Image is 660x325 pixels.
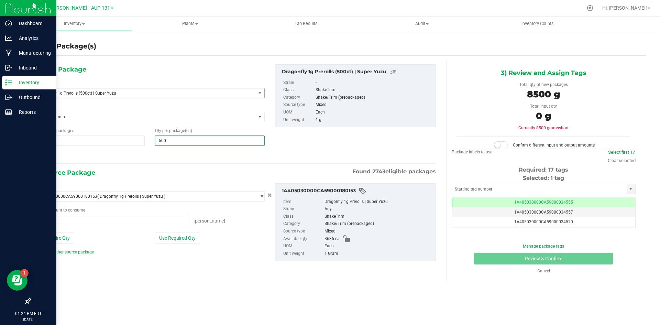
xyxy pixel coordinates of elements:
a: Cancel [537,269,550,273]
span: ( Dragonfly 1g Prerolls | Super Yuzu ) [97,194,165,199]
span: select [627,184,635,194]
span: Audit [364,21,480,27]
inline-svg: Analytics [5,35,12,42]
span: select [256,112,264,122]
label: Strain [283,79,314,87]
span: 3) Review and Assign Tags [501,68,586,78]
a: Plants [132,17,248,31]
label: Unit weight [283,116,314,124]
div: Shake/Trim (prepackaged) [324,220,432,228]
span: 8500 g [527,89,560,100]
inline-svg: Manufacturing [5,50,12,56]
a: Audit [364,17,480,31]
button: Cancel button [265,191,274,201]
div: Mixed [324,228,432,235]
span: [PERSON_NAME] [194,218,225,224]
span: select [256,88,264,98]
p: Reports [12,108,53,116]
iframe: Resource center unread badge [20,269,29,277]
label: UOM [283,242,323,250]
div: Each [324,242,432,250]
span: Package to consume [35,208,85,213]
button: Use Required Qty [155,232,200,244]
div: - [316,79,432,87]
div: 1 Gram [324,250,432,258]
span: Currently 8500 grams [518,126,569,130]
span: 1A405030000CA59000034570 [514,219,573,224]
inline-svg: Inventory [5,79,12,86]
iframe: Resource center [7,270,27,291]
div: Manage settings [586,5,594,11]
div: ShakeTrim [316,86,432,94]
div: Shake/Trim (prepackaged) [316,94,432,101]
p: Inbound [12,64,53,72]
span: count [52,208,62,213]
label: Source type [283,101,314,109]
input: 17 [36,136,144,145]
p: Analytics [12,34,53,42]
inline-svg: Outbound [5,94,12,101]
span: 2) Source Package [35,167,95,178]
inline-svg: Dashboard [5,20,12,27]
span: Dragonfly [PERSON_NAME] - AUP 131 [27,5,110,11]
div: 1 g [316,116,432,124]
span: Total qty of new packages [519,82,568,87]
h4: Create Package(s) [30,41,96,51]
span: 0 g [536,110,551,121]
label: Available qty [283,235,323,243]
span: Select Strain [36,112,256,122]
label: Class [283,213,323,220]
span: 1) New Package [35,64,86,75]
a: Add another source package [35,250,94,254]
span: Hi, [PERSON_NAME]! [602,5,647,11]
span: 1A405030000CA59000034555 [514,200,573,205]
p: Inventory [12,78,53,87]
label: Unit weight [283,250,323,258]
p: Outbound [12,93,53,101]
inline-svg: Inbound [5,64,12,71]
span: Selected: 1 tag [523,175,564,181]
span: Confirm different input and output amounts [513,143,595,148]
div: Mixed [316,101,432,109]
span: (ea) [185,128,192,133]
span: Package labels to use [452,150,492,154]
a: Lab Results [248,17,364,31]
span: Total input qty [530,104,557,109]
a: Clear selected [608,158,636,163]
span: 2743 [372,168,385,175]
label: UOM [283,109,314,116]
div: Each [316,109,432,116]
div: ShakeTrim [324,213,432,220]
span: 1A405030000CA59000034557 [514,210,573,215]
label: Source type [283,228,323,235]
div: Any [324,205,432,213]
span: 1A405030000CA59000180153 [38,194,97,199]
label: Strain [283,205,323,213]
label: Category [283,220,323,228]
span: Qty per package [155,128,192,133]
p: Manufacturing [12,49,53,57]
a: Inventory [16,17,132,31]
span: Required: 17 tags [519,166,568,173]
span: Plants [133,21,248,27]
span: Found eligible packages [352,167,436,176]
p: [DATE] [3,317,53,322]
input: Starting tag number [452,184,627,194]
span: Inventory [16,21,132,27]
p: 01:24 PM EDT [3,311,53,317]
inline-svg: Reports [5,109,12,116]
span: short [559,126,569,130]
span: Inventory Counts [512,21,563,27]
input: 0 ea [36,215,188,225]
label: Class [283,86,314,94]
a: Select first 17 [608,150,635,155]
span: 8636 ea [324,235,340,243]
p: Dashboard [12,19,53,28]
span: select [256,192,264,201]
div: Dragonfly 1g Prerolls (500ct) | Super Yuzu [282,68,432,76]
a: Manage package tags [523,244,564,249]
div: 1A405030000CA59000180153 [282,187,432,195]
span: Lab Results [285,21,327,27]
span: Dragonfly 1g Prerolls (500ct) | Super Yuzu [38,91,244,96]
